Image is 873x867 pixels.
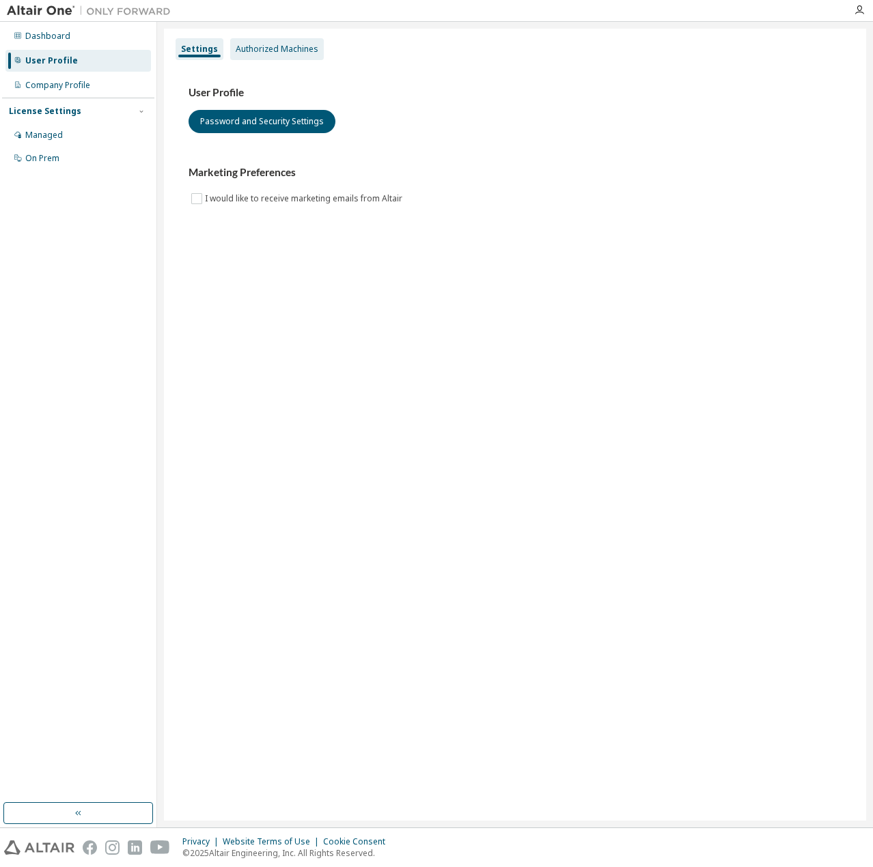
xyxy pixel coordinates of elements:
[9,106,81,117] div: License Settings
[236,44,318,55] div: Authorized Machines
[25,31,70,42] div: Dashboard
[83,840,97,855] img: facebook.svg
[189,86,842,100] h3: User Profile
[25,130,63,141] div: Managed
[150,840,170,855] img: youtube.svg
[181,44,218,55] div: Settings
[25,80,90,91] div: Company Profile
[189,110,335,133] button: Password and Security Settings
[182,836,223,847] div: Privacy
[25,55,78,66] div: User Profile
[128,840,142,855] img: linkedin.svg
[182,847,393,859] p: © 2025 Altair Engineering, Inc. All Rights Reserved.
[189,166,842,180] h3: Marketing Preferences
[4,840,74,855] img: altair_logo.svg
[105,840,120,855] img: instagram.svg
[223,836,323,847] div: Website Terms of Use
[205,190,405,207] label: I would like to receive marketing emails from Altair
[323,836,393,847] div: Cookie Consent
[7,4,178,18] img: Altair One
[25,153,59,164] div: On Prem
